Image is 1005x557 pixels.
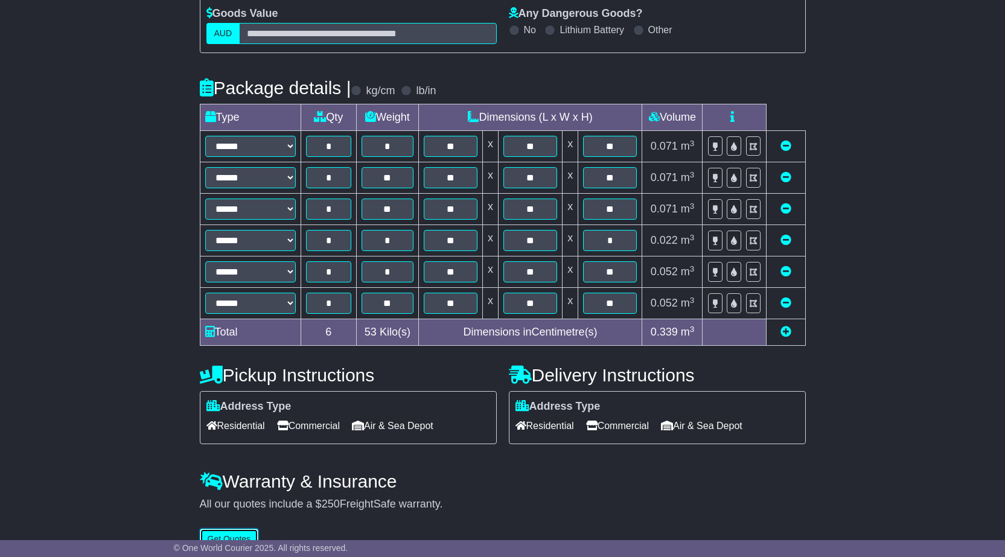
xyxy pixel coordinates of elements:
[357,104,419,131] td: Weight
[366,84,395,98] label: kg/cm
[515,400,601,413] label: Address Type
[648,24,672,36] label: Other
[301,319,357,346] td: 6
[200,471,806,491] h4: Warranty & Insurance
[651,171,678,183] span: 0.071
[651,266,678,278] span: 0.052
[690,296,695,305] sup: 3
[206,400,292,413] label: Address Type
[651,203,678,215] span: 0.071
[780,326,791,338] a: Add new item
[200,365,497,385] h4: Pickup Instructions
[365,326,377,338] span: 53
[690,170,695,179] sup: 3
[681,326,695,338] span: m
[482,162,498,194] td: x
[563,194,578,225] td: x
[524,24,536,36] label: No
[482,225,498,256] td: x
[482,288,498,319] td: x
[681,297,695,309] span: m
[509,7,643,21] label: Any Dangerous Goods?
[690,139,695,148] sup: 3
[515,416,574,435] span: Residential
[780,266,791,278] a: Remove this item
[200,498,806,511] div: All our quotes include a $ FreightSafe warranty.
[651,234,678,246] span: 0.022
[690,202,695,211] sup: 3
[482,194,498,225] td: x
[206,416,265,435] span: Residential
[690,325,695,334] sup: 3
[780,140,791,152] a: Remove this item
[586,416,649,435] span: Commercial
[661,416,742,435] span: Air & Sea Depot
[301,104,357,131] td: Qty
[681,171,695,183] span: m
[357,319,419,346] td: Kilo(s)
[651,326,678,338] span: 0.339
[780,297,791,309] a: Remove this item
[206,7,278,21] label: Goods Value
[681,266,695,278] span: m
[780,171,791,183] a: Remove this item
[174,543,348,553] span: © One World Courier 2025. All rights reserved.
[690,264,695,273] sup: 3
[200,529,259,550] button: Get Quotes
[681,203,695,215] span: m
[651,297,678,309] span: 0.052
[560,24,624,36] label: Lithium Battery
[780,203,791,215] a: Remove this item
[642,104,703,131] td: Volume
[482,256,498,288] td: x
[651,140,678,152] span: 0.071
[277,416,340,435] span: Commercial
[200,104,301,131] td: Type
[563,162,578,194] td: x
[418,104,642,131] td: Dimensions (L x W x H)
[563,225,578,256] td: x
[780,234,791,246] a: Remove this item
[418,319,642,346] td: Dimensions in Centimetre(s)
[563,288,578,319] td: x
[352,416,433,435] span: Air & Sea Depot
[563,256,578,288] td: x
[681,140,695,152] span: m
[200,319,301,346] td: Total
[416,84,436,98] label: lb/in
[509,365,806,385] h4: Delivery Instructions
[681,234,695,246] span: m
[206,23,240,44] label: AUD
[322,498,340,510] span: 250
[690,233,695,242] sup: 3
[563,131,578,162] td: x
[482,131,498,162] td: x
[200,78,351,98] h4: Package details |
